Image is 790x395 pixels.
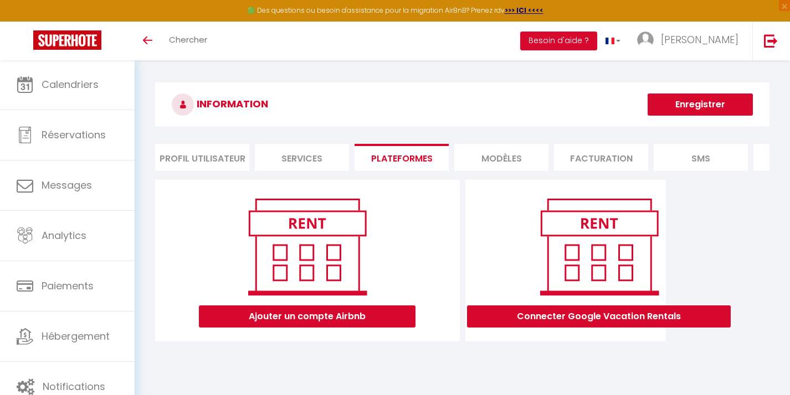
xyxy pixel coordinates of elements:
span: Analytics [42,228,86,242]
img: Super Booking [33,30,101,50]
img: rent.png [237,194,378,300]
span: Chercher [169,34,207,45]
span: Hébergement [42,329,110,343]
h3: INFORMATION [155,82,770,127]
span: Calendriers [42,77,99,91]
img: ... [637,32,654,48]
button: Enregistrer [648,93,753,116]
li: Services [255,144,349,171]
li: Profil Utilisateur [155,144,249,171]
span: [PERSON_NAME] [661,33,738,46]
span: Notifications [43,380,105,393]
li: MODÈLES [454,144,548,171]
span: Messages [42,178,92,192]
span: Paiements [42,279,94,293]
button: Besoin d'aide ? [520,32,597,50]
img: logout [764,34,778,48]
a: ... [PERSON_NAME] [629,22,752,60]
span: Réservations [42,128,106,142]
a: >>> ICI <<<< [505,6,543,15]
li: Plateformes [355,144,449,171]
a: Chercher [161,22,216,60]
li: SMS [654,144,748,171]
button: Connecter Google Vacation Rentals [467,305,731,328]
li: Facturation [554,144,648,171]
img: rent.png [529,194,670,300]
button: Ajouter un compte Airbnb [199,305,415,328]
